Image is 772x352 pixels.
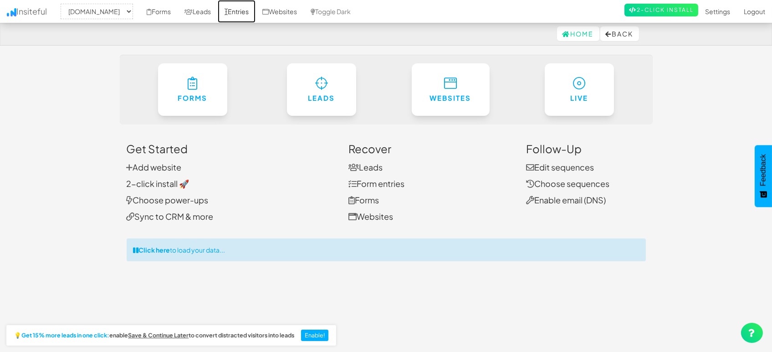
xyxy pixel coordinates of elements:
button: Feedback - Show survey [755,145,772,207]
strong: Click here [139,246,170,254]
a: Forms [158,63,227,116]
h6: Forms [176,94,209,102]
a: Choose sequences [526,178,609,189]
button: Back [600,26,639,41]
a: Websites [348,211,393,222]
h2: 💡 enable to convert distracted visitors into leads [14,332,294,339]
h6: Websites [430,94,471,102]
a: 2-Click Install [624,4,698,16]
button: Enable! [301,330,329,342]
strong: Get 15% more leads in one click: [21,332,109,339]
a: Edit sequences [526,162,594,172]
span: Feedback [759,154,767,186]
a: Choose power-ups [127,195,209,205]
a: Add website [127,162,182,172]
div: to load your data... [127,238,646,261]
a: Form entries [348,178,404,189]
a: Live [545,63,614,116]
h3: Recover [348,143,512,155]
a: Sync to CRM & more [127,211,214,222]
h3: Get Started [127,143,335,155]
u: Save & Continue Later [128,331,189,339]
a: Home [557,26,599,41]
a: Enable email (DNS) [526,195,606,205]
h6: Leads [305,94,338,102]
h3: Follow-Up [526,143,646,155]
a: Save & Continue Later [128,332,189,339]
h6: Live [563,94,596,102]
a: Websites [412,63,490,116]
a: 2-click install 🚀 [127,178,189,189]
img: icon.png [7,8,16,16]
a: Leads [287,63,356,116]
a: Leads [348,162,383,172]
a: Forms [348,195,379,205]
